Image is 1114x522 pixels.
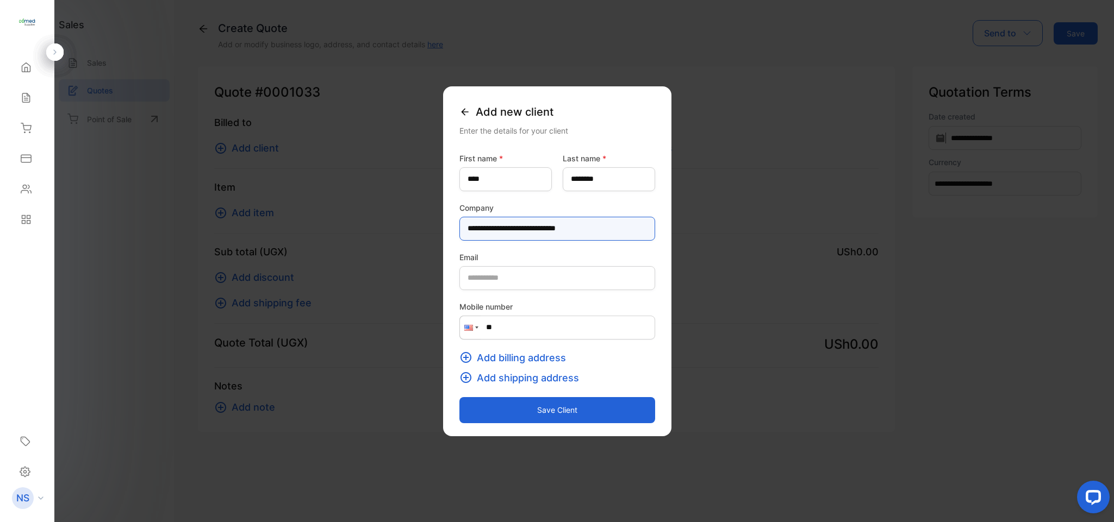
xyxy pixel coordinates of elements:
[459,153,552,164] label: First name
[459,251,655,263] label: Email
[459,202,655,213] label: Company
[1068,476,1114,522] iframe: LiveChat chat widget
[459,370,586,385] button: Add shipping address
[477,370,579,385] span: Add shipping address
[459,397,655,423] button: Save client
[459,350,572,365] button: Add billing address
[477,350,566,365] span: Add billing address
[459,301,655,312] label: Mobile number
[459,125,655,136] div: Enter the details for your client
[19,14,35,30] img: logo
[563,153,655,164] label: Last name
[476,104,553,120] span: Add new client
[16,491,29,505] p: NS
[460,316,481,339] div: United States: + 1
